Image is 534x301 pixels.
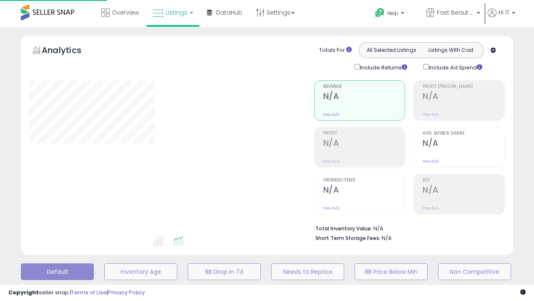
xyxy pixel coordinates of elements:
h5: Analytics [42,44,98,58]
a: Privacy Policy [108,288,145,296]
small: Prev: N/A [423,206,439,211]
div: Include Returns [348,62,417,72]
button: BB Drop in 7d [188,263,261,280]
span: Ordered Items [323,178,405,183]
div: Totals For [319,46,352,54]
strong: Copyright [8,288,39,296]
a: Hi IT [488,8,515,27]
small: Prev: N/A [323,159,340,164]
small: Prev: N/A [323,112,340,117]
h2: N/A [323,138,405,150]
li: N/A [315,223,499,233]
span: N/A [382,234,392,242]
i: Get Help [375,8,385,18]
span: Profit [323,131,405,136]
h2: N/A [423,92,504,103]
button: Needs to Reprice [271,263,344,280]
span: Help [387,10,398,17]
span: Revenue [323,84,405,89]
b: Total Inventory Value: [315,225,372,232]
h2: N/A [323,92,405,103]
h2: N/A [423,185,504,196]
small: Prev: N/A [323,206,340,211]
div: Include Ad Spend [417,62,496,72]
span: ROI [423,178,504,183]
button: Inventory Age [104,263,177,280]
span: Fast Beauty ([GEOGRAPHIC_DATA]) [437,8,474,17]
button: Listings With Cost [421,45,481,56]
span: DataHub [216,8,242,17]
h2: N/A [323,185,405,196]
a: Terms of Use [71,288,107,296]
button: Non Competitive [438,263,511,280]
span: Profit [PERSON_NAME] [423,84,504,89]
h2: N/A [423,138,504,150]
span: Listings [166,8,187,17]
b: Short Term Storage Fees: [315,235,380,242]
span: Avg. Buybox Share [423,131,504,136]
button: Default [21,263,94,280]
a: Help [368,1,418,27]
small: Prev: N/A [423,112,439,117]
button: BB Price Below Min [355,263,428,280]
small: Prev: N/A [423,159,439,164]
button: All Selected Listings [361,45,421,56]
div: seller snap | | [8,289,145,297]
span: Overview [112,8,139,17]
span: Hi IT [499,8,509,17]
